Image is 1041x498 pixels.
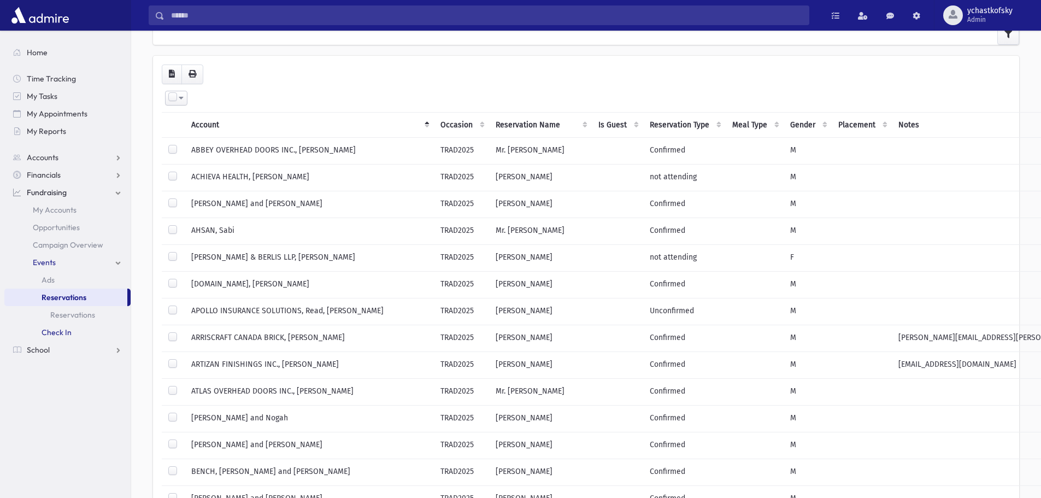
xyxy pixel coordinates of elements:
[42,327,72,337] span: Check In
[784,298,832,325] td: M
[784,432,832,459] td: M
[784,244,832,271] td: F
[27,126,66,136] span: My Reports
[4,166,131,184] a: Financials
[489,378,592,405] td: Mr. [PERSON_NAME]
[784,164,832,191] td: M
[643,164,726,191] td: not attending
[592,112,643,137] th: Is Guest: activate to sort column ascending
[185,351,434,378] td: ARTIZAN FINISHINGS INC., [PERSON_NAME]
[784,325,832,351] td: M
[434,432,489,459] td: TRAD2025
[434,298,489,325] td: TRAD2025
[643,459,726,485] td: Confirmed
[4,44,131,61] a: Home
[784,271,832,298] td: M
[185,459,434,485] td: BENCH, [PERSON_NAME] and [PERSON_NAME]
[185,405,434,432] td: [PERSON_NAME] and Nogah
[4,87,131,105] a: My Tasks
[434,378,489,405] td: TRAD2025
[185,218,434,244] td: AHSAN, Sabi
[33,257,56,267] span: Events
[489,191,592,218] td: [PERSON_NAME]
[185,271,434,298] td: [DOMAIN_NAME], [PERSON_NAME]
[489,271,592,298] td: [PERSON_NAME]
[185,378,434,405] td: ATLAS OVERHEAD DOORS INC., [PERSON_NAME]
[27,48,48,57] span: Home
[643,137,726,164] td: Confirmed
[967,7,1013,15] span: ychastkofsky
[4,122,131,140] a: My Reports
[784,191,832,218] td: M
[784,218,832,244] td: M
[726,112,784,137] th: Meal Type: activate to sort column ascending
[4,105,131,122] a: My Appointments
[185,244,434,271] td: [PERSON_NAME] & BERLIS LLP, [PERSON_NAME]
[489,405,592,432] td: [PERSON_NAME]
[643,378,726,405] td: Confirmed
[4,254,131,271] a: Events
[434,112,489,137] th: Occasion: activate to sort column ascending
[643,298,726,325] td: Unconfirmed
[185,191,434,218] td: [PERSON_NAME] and [PERSON_NAME]
[434,325,489,351] td: TRAD2025
[489,137,592,164] td: Mr. [PERSON_NAME]
[643,351,726,378] td: Confirmed
[489,112,592,137] th: Reservation Name: activate to sort column ascending
[9,4,72,26] img: AdmirePro
[164,5,809,25] input: Search
[967,15,1013,24] span: Admin
[643,112,726,137] th: Reservation Type: activate to sort column ascending
[185,298,434,325] td: APOLLO INSURANCE SOLUTIONS, Read, [PERSON_NAME]
[4,271,131,289] a: Ads
[4,219,131,236] a: Opportunities
[434,218,489,244] td: TRAD2025
[27,345,50,355] span: School
[489,459,592,485] td: [PERSON_NAME]
[643,271,726,298] td: Confirmed
[489,244,592,271] td: [PERSON_NAME]
[185,164,434,191] td: ACHIEVA HEALTH, [PERSON_NAME]
[489,432,592,459] td: [PERSON_NAME]
[434,351,489,378] td: TRAD2025
[643,244,726,271] td: not attending
[33,240,103,250] span: Campaign Overview
[4,341,131,359] a: School
[434,137,489,164] td: TRAD2025
[27,74,76,84] span: Time Tracking
[27,109,87,119] span: My Appointments
[162,65,182,84] button: CSV
[434,164,489,191] td: TRAD2025
[643,405,726,432] td: Confirmed
[434,459,489,485] td: TRAD2025
[4,306,131,324] a: Reservations
[185,112,434,137] th: Account: activate to sort column descending
[832,112,892,137] th: Placement: activate to sort column ascending
[784,378,832,405] td: M
[643,432,726,459] td: Confirmed
[4,236,131,254] a: Campaign Overview
[27,170,61,180] span: Financials
[489,325,592,351] td: [PERSON_NAME]
[185,325,434,351] td: ARRISCRAFT CANADA BRICK, [PERSON_NAME]
[643,191,726,218] td: Confirmed
[27,188,67,197] span: Fundraising
[784,137,832,164] td: M
[4,149,131,166] a: Accounts
[434,191,489,218] td: TRAD2025
[784,405,832,432] td: M
[4,324,131,341] a: Check In
[784,459,832,485] td: M
[434,405,489,432] td: TRAD2025
[4,70,131,87] a: Time Tracking
[33,222,80,232] span: Opportunities
[27,153,58,162] span: Accounts
[27,91,57,101] span: My Tasks
[4,289,127,306] a: Reservations
[434,271,489,298] td: TRAD2025
[33,205,77,215] span: My Accounts
[185,432,434,459] td: [PERSON_NAME] and [PERSON_NAME]
[181,65,203,84] button: Print
[784,351,832,378] td: M
[4,201,131,219] a: My Accounts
